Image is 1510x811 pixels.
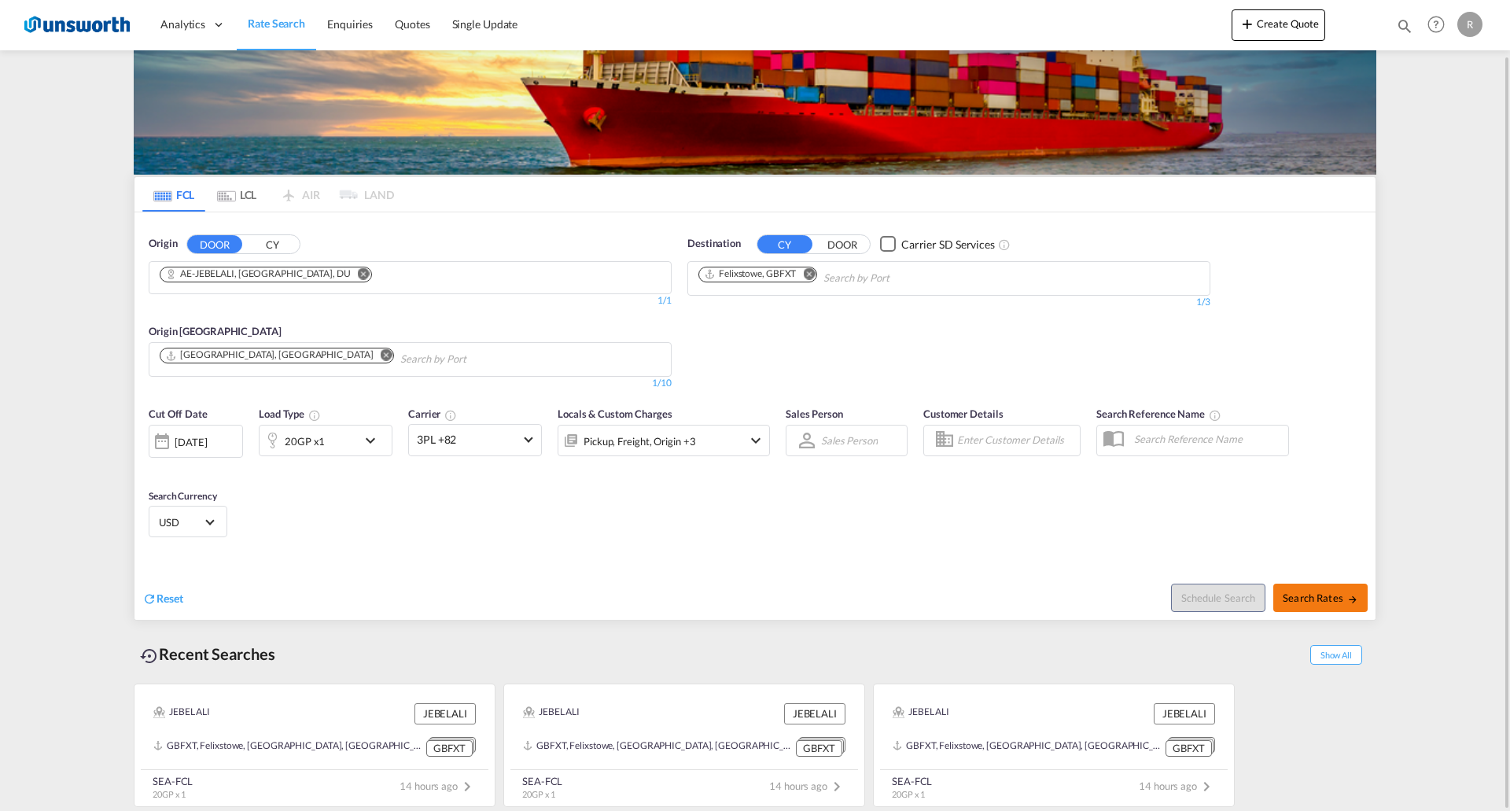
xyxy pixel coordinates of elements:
span: Single Update [452,17,518,31]
div: Felixstowe, GBFXT [704,267,796,281]
span: 20GP x 1 [153,789,186,799]
img: 3748d800213711f08852f18dcb6d8936.jpg [24,7,130,42]
span: Carrier [408,407,457,420]
div: Pickup Freight Origin Origin Custom Destination Factory Stuffingicon-chevron-down [558,425,770,456]
div: [DATE] [175,435,207,449]
md-icon: icon-refresh [142,592,157,606]
div: Help [1423,11,1457,39]
md-icon: icon-plus 400-fg [1238,14,1257,33]
div: 1/1 [149,294,672,308]
div: [DATE] [149,425,243,458]
div: Press delete to remove this chip. [165,267,354,281]
span: Destination [687,236,741,252]
md-icon: icon-chevron-down [361,431,388,450]
input: Chips input. [823,266,973,291]
button: Remove [793,267,816,283]
span: Origin [GEOGRAPHIC_DATA] [149,325,282,337]
md-icon: The selected Trucker/Carrierwill be displayed in the rate results If the rates are from another f... [444,409,457,422]
span: USD [159,515,203,529]
md-chips-wrap: Chips container. Use arrow keys to select chips. [157,343,556,372]
div: JEBEL ALI [153,703,210,724]
input: Search Reference Name [1126,427,1288,451]
md-icon: icon-magnify [1396,17,1413,35]
span: Cut Off Date [149,407,208,420]
button: Remove [348,267,371,283]
span: Reset [157,592,183,605]
span: Search Reference Name [1096,407,1221,420]
span: Origin [149,236,177,252]
div: JEBELALI [414,703,476,724]
div: 1/3 [687,296,1210,309]
md-pagination-wrapper: Use the left and right arrow keys to navigate between tabs [142,177,394,212]
div: Recent Searches [134,636,282,672]
md-checkbox: Checkbox No Ink [880,236,995,253]
span: Enquiries [327,17,373,31]
div: GBFXT, Felixstowe, United Kingdom, GB & Ireland, Europe [523,737,792,757]
span: 14 hours ago [769,780,846,792]
input: Enter Customer Details [957,429,1075,452]
div: JEBELALI [784,703,845,724]
md-icon: icon-chevron-right [827,777,846,796]
div: 1/10 [652,377,672,390]
md-select: Select Currency: $ USDUnited States Dollar [157,511,219,533]
md-icon: icon-chevron-right [458,777,477,796]
recent-search-card: JEBEL ALI JEBELALIGBFXT, Felixstowe, [GEOGRAPHIC_DATA], [GEOGRAPHIC_DATA] & [GEOGRAPHIC_DATA], [G... [134,684,495,807]
div: GBFXT [426,740,473,757]
span: Search Rates [1283,592,1358,604]
span: Search Currency [149,490,217,502]
div: icon-magnify [1396,17,1413,41]
span: Help [1423,11,1449,38]
div: GBFXT [1166,740,1212,757]
md-chips-wrap: Chips container. Use arrow keys to select chips. [696,262,979,291]
button: CY [757,235,812,253]
span: 3PL +82 [417,432,519,448]
div: GBFXT, Felixstowe, United Kingdom, GB & Ireland, Europe [893,737,1162,757]
span: Customer Details [923,407,1003,420]
md-tab-item: FCL [142,177,205,212]
span: 14 hours ago [400,780,477,792]
button: CY [245,235,300,253]
div: 20GP x1icon-chevron-down [259,425,392,456]
div: Jebel Ali, AEJEA [165,348,373,362]
span: Sales Person [786,407,843,420]
div: JEBEL ALI [893,703,949,724]
span: Locals & Custom Charges [558,407,672,420]
div: R [1457,12,1482,37]
span: Rate Search [248,17,305,30]
button: DOOR [815,235,870,253]
span: Quotes [395,17,429,31]
button: Search Ratesicon-arrow-right [1273,584,1368,612]
md-icon: icon-chevron-down [746,431,765,450]
button: DOOR [187,235,242,253]
span: 20GP x 1 [892,789,925,799]
div: icon-refreshReset [142,591,183,608]
md-select: Sales Person [819,429,879,452]
md-icon: icon-chevron-right [1197,777,1216,796]
md-icon: Your search will be saved by the below given name [1209,409,1221,422]
input: Search by Port [400,347,550,372]
recent-search-card: JEBEL ALI JEBELALIGBFXT, Felixstowe, [GEOGRAPHIC_DATA], [GEOGRAPHIC_DATA] & [GEOGRAPHIC_DATA], [G... [503,684,865,807]
button: Note: By default Schedule search will only considerorigin ports, destination ports and cut off da... [1171,584,1265,612]
div: SEA-FCL [153,774,193,788]
md-tab-item: LCL [205,177,268,212]
div: SEA-FCL [892,774,932,788]
div: AE-JEBELALI, JEBEL ALI, DU [165,267,351,281]
md-icon: icon-information-outline [308,409,321,422]
div: 20GP x1 [285,430,325,452]
button: Remove [370,348,393,364]
div: Press delete to remove this chip. [165,348,376,362]
span: 20GP x 1 [522,789,555,799]
div: GBFXT [796,740,842,757]
span: 14 hours ago [1139,780,1216,792]
div: GBFXT, Felixstowe, United Kingdom, GB & Ireland, Europe [153,737,422,757]
md-icon: icon-arrow-right [1347,594,1358,605]
div: OriginDOOR CY Chips container. Use arrow keys to select chips.1/1Origin [GEOGRAPHIC_DATA] Chips c... [134,212,1376,621]
button: icon-plus 400-fgCreate Quote [1232,9,1325,41]
div: Pickup Freight Origin Origin Custom Destination Factory Stuffing [584,430,695,452]
md-icon: Unchecked: Search for CY (Container Yard) services for all selected carriers.Checked : Search for... [998,238,1011,251]
recent-search-card: JEBEL ALI JEBELALIGBFXT, Felixstowe, [GEOGRAPHIC_DATA], [GEOGRAPHIC_DATA] & [GEOGRAPHIC_DATA], [G... [873,684,1235,807]
md-chips-wrap: Chips container. Use arrow keys to select chips. [157,262,385,289]
div: Press delete to remove this chip. [704,267,799,281]
div: JEBEL ALI [523,703,580,724]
